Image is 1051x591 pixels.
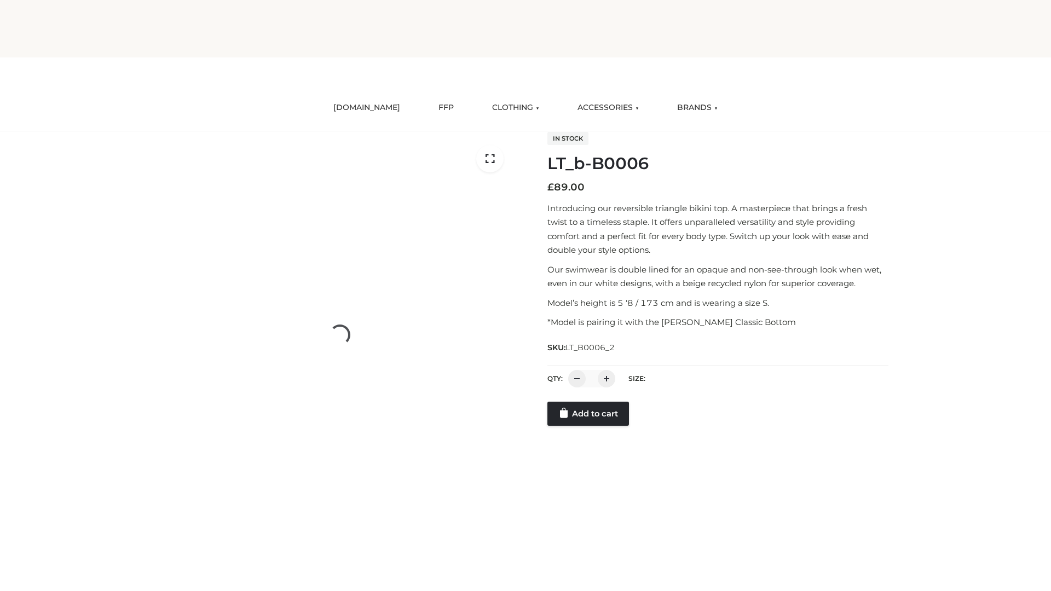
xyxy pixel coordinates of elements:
span: In stock [547,132,588,145]
a: CLOTHING [484,96,547,120]
span: £ [547,181,554,193]
p: *Model is pairing it with the [PERSON_NAME] Classic Bottom [547,315,888,329]
h1: LT_b-B0006 [547,154,888,173]
a: BRANDS [669,96,726,120]
a: ACCESSORIES [569,96,647,120]
a: Add to cart [547,402,629,426]
label: QTY: [547,374,563,383]
span: LT_B0006_2 [565,343,615,352]
p: Our swimwear is double lined for an opaque and non-see-through look when wet, even in our white d... [547,263,888,291]
a: [DOMAIN_NAME] [325,96,408,120]
span: SKU: [547,341,616,354]
p: Model’s height is 5 ‘8 / 173 cm and is wearing a size S. [547,296,888,310]
bdi: 89.00 [547,181,585,193]
label: Size: [628,374,645,383]
a: FFP [430,96,462,120]
p: Introducing our reversible triangle bikini top. A masterpiece that brings a fresh twist to a time... [547,201,888,257]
